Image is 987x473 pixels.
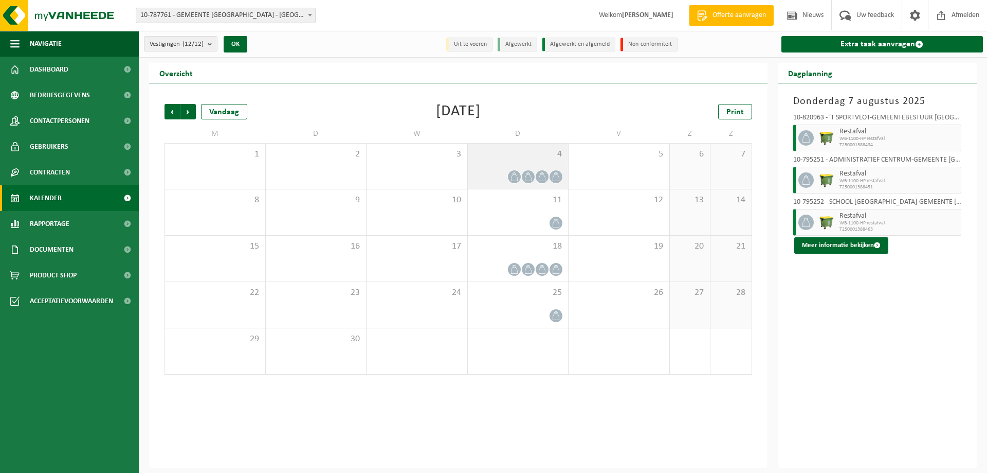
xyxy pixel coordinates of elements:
[30,288,113,314] span: Acceptatievoorwaarden
[569,125,670,143] td: V
[170,334,260,345] span: 29
[620,38,678,51] li: Non-conformiteit
[793,94,962,109] h3: Donderdag 7 augustus 2025
[271,241,361,252] span: 16
[266,125,367,143] td: D
[839,128,959,136] span: Restafval
[726,108,744,116] span: Print
[224,36,247,52] button: OK
[574,287,664,299] span: 26
[30,185,62,211] span: Kalender
[498,38,537,51] li: Afgewerkt
[136,8,315,23] span: 10-787761 - GEMEENTE ROOSDAAL - ROOSDAAL
[781,36,983,52] a: Extra taak aanvragen
[839,220,959,226] span: WB-1100-HP restafval
[372,149,462,160] span: 3
[716,195,746,206] span: 14
[574,149,664,160] span: 5
[30,237,74,262] span: Documenten
[30,82,90,108] span: Bedrijfsgegevens
[839,136,959,142] span: WB-1100-HP restafval
[170,149,260,160] span: 1
[710,10,769,21] span: Offerte aanvragen
[271,287,361,299] span: 23
[271,149,361,160] span: 2
[367,125,468,143] td: W
[271,334,361,345] span: 30
[819,172,834,188] img: WB-1100-HPE-GN-50
[675,287,705,299] span: 27
[473,241,563,252] span: 18
[436,104,481,119] div: [DATE]
[144,36,217,51] button: Vestigingen(12/12)
[446,38,492,51] li: Uit te voeren
[201,104,247,119] div: Vandaag
[164,104,180,119] span: Vorige
[839,170,959,178] span: Restafval
[372,241,462,252] span: 17
[718,104,752,119] a: Print
[819,130,834,146] img: WB-1100-HPE-GN-50
[622,11,673,19] strong: [PERSON_NAME]
[30,57,68,82] span: Dashboard
[30,108,89,134] span: Contactpersonen
[839,184,959,190] span: T250001388451
[793,114,962,125] div: 10-820963 - 'T SPORTVLOT-GEMEENTEBESTUUR [GEOGRAPHIC_DATA] - [GEOGRAPHIC_DATA]
[778,63,843,83] h2: Dagplanning
[839,212,959,220] span: Restafval
[170,241,260,252] span: 15
[473,149,563,160] span: 4
[149,63,203,83] h2: Overzicht
[793,199,962,209] div: 10-795252 - SCHOOL [GEOGRAPHIC_DATA]-GEMEENTE [GEOGRAPHIC_DATA] - [GEOGRAPHIC_DATA]
[675,195,705,206] span: 13
[30,211,69,237] span: Rapportage
[574,195,664,206] span: 12
[675,149,705,160] span: 6
[30,31,62,57] span: Navigatie
[542,38,615,51] li: Afgewerkt en afgemeld
[839,178,959,184] span: WB-1100-HP restafval
[574,241,664,252] span: 19
[150,37,204,52] span: Vestigingen
[689,5,774,26] a: Offerte aanvragen
[794,237,888,254] button: Meer informatie bekijken
[716,287,746,299] span: 28
[136,8,316,23] span: 10-787761 - GEMEENTE ROOSDAAL - ROOSDAAL
[180,104,196,119] span: Volgende
[675,241,705,252] span: 20
[30,262,77,288] span: Product Shop
[468,125,569,143] td: D
[793,156,962,167] div: 10-795251 - ADMINISTRATIEF CENTRUM-GEMEENTE [GEOGRAPHIC_DATA] - [GEOGRAPHIC_DATA]
[30,134,68,160] span: Gebruikers
[473,287,563,299] span: 25
[170,195,260,206] span: 8
[182,41,204,47] count: (12/12)
[30,160,70,185] span: Contracten
[716,241,746,252] span: 21
[716,149,746,160] span: 7
[170,287,260,299] span: 22
[473,195,563,206] span: 11
[271,195,361,206] span: 9
[710,125,752,143] td: Z
[372,195,462,206] span: 10
[670,125,711,143] td: Z
[372,287,462,299] span: 24
[839,142,959,148] span: T250001388494
[839,226,959,233] span: T250001388463
[164,125,266,143] td: M
[819,215,834,230] img: WB-1100-HPE-GN-50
